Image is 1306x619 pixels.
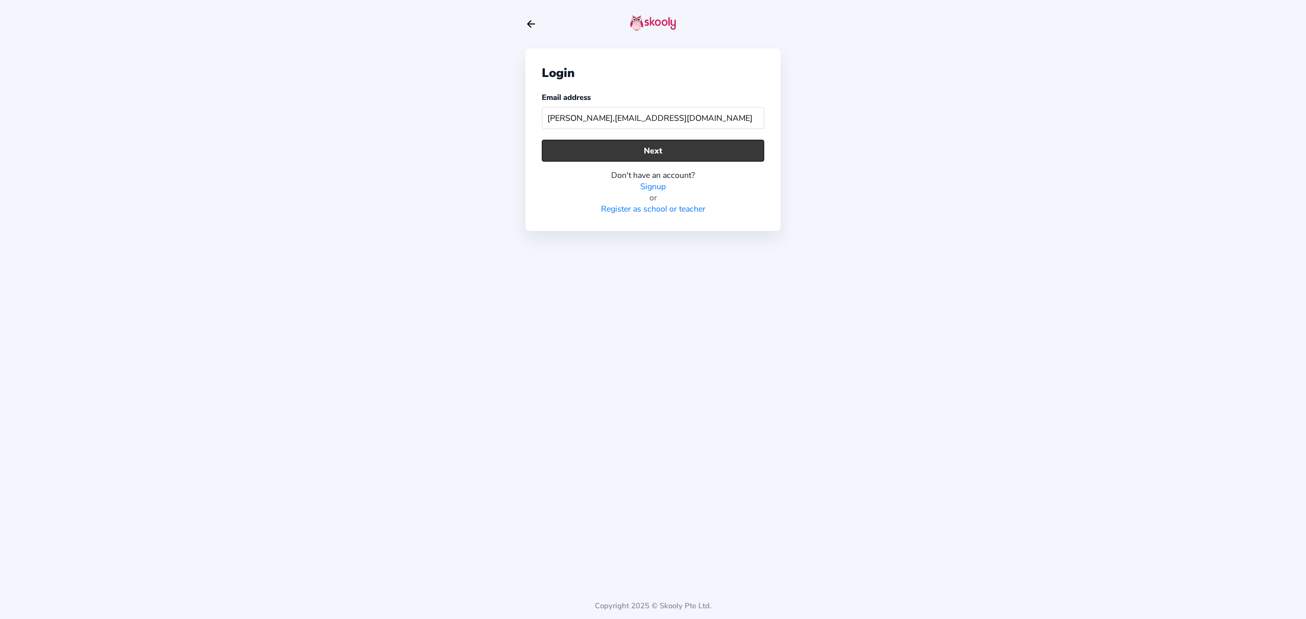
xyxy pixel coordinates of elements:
a: Register as school or teacher [601,203,706,215]
div: Login [542,65,764,81]
input: Your email address [542,107,764,129]
button: Next [542,140,764,162]
div: Don't have an account? [542,170,764,181]
a: Signup [640,181,666,192]
button: arrow back outline [525,18,537,30]
img: skooly-logo.png [630,15,676,31]
label: Email address [542,92,591,102]
div: or [542,192,764,203]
